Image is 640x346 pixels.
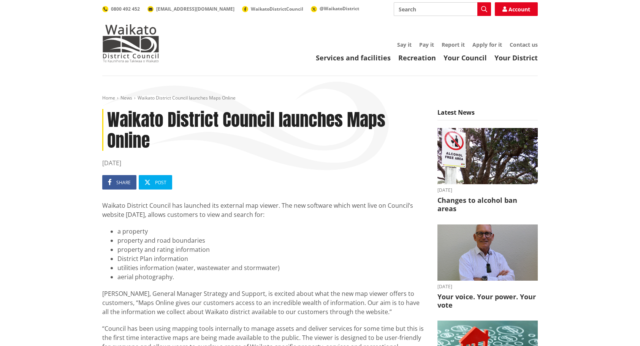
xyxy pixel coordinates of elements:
[117,254,426,263] li: District Plan information
[437,224,538,310] a: [DATE] Your voice. Your power. Your vote
[397,41,412,48] a: Say it
[117,272,426,281] li: aerial photography.
[320,5,359,12] span: @WaikatoDistrict
[437,284,538,289] time: [DATE]
[311,5,359,12] a: @WaikatoDistrict
[437,293,538,309] h3: Your voice. Your power. Your vote
[102,95,538,101] nav: breadcrumb
[495,2,538,16] a: Account
[398,53,436,62] a: Recreation
[102,95,115,101] a: Home
[419,41,434,48] a: Pay it
[437,128,538,185] img: Alcohol Control Bylaw adopted - August 2025 (2)
[102,6,140,12] a: 0800 492 452
[120,95,132,101] a: News
[510,41,538,48] a: Contact us
[437,128,538,213] a: [DATE] Changes to alcohol ban areas
[442,41,465,48] a: Report it
[117,236,426,245] li: property and road boundaries
[444,53,487,62] a: Your Council
[102,175,136,190] a: Share
[102,201,426,219] p: Waikato District Council has launched its external map viewer. The new software which went live o...
[117,227,426,236] li: a property
[437,196,538,213] h3: Changes to alcohol ban areas
[242,6,303,12] a: WaikatoDistrictCouncil
[139,175,172,190] a: Post
[316,53,391,62] a: Services and facilities
[437,109,538,120] h5: Latest News
[102,109,426,151] h1: Waikato District Council launches Maps Online
[117,263,426,272] li: utilities information (water, wastewater and stormwater)
[437,224,538,281] img: Craig Hobbs
[394,2,491,16] input: Search input
[155,179,166,186] span: Post
[102,24,159,62] img: Waikato District Council - Te Kaunihera aa Takiwaa o Waikato
[251,6,303,12] span: WaikatoDistrictCouncil
[111,6,140,12] span: 0800 492 452
[472,41,502,48] a: Apply for it
[156,6,234,12] span: [EMAIL_ADDRESS][DOMAIN_NAME]
[102,289,426,316] p: [PERSON_NAME], General Manager Strategy and Support, is excited about what the new map viewer off...
[102,158,426,167] time: [DATE]
[117,245,426,254] li: property and rating information
[116,179,131,186] span: Share
[147,6,234,12] a: [EMAIL_ADDRESS][DOMAIN_NAME]
[138,95,236,101] span: Waikato District Council launches Maps Online
[437,188,538,193] time: [DATE]
[494,53,538,62] a: Your District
